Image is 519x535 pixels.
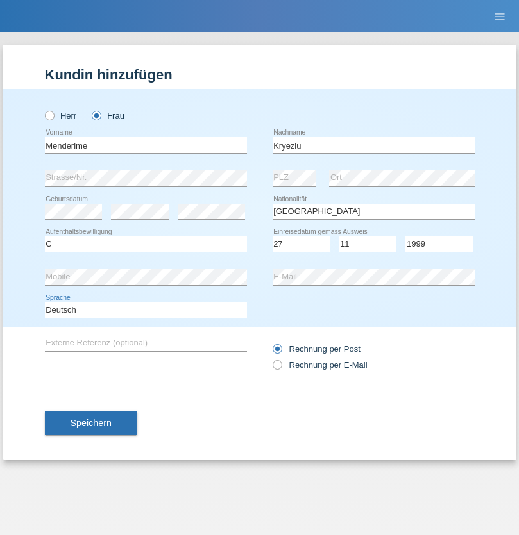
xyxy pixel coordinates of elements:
[487,12,513,20] a: menu
[45,67,475,83] h1: Kundin hinzufügen
[45,411,137,436] button: Speichern
[45,111,53,119] input: Herr
[71,418,112,428] span: Speichern
[273,344,361,354] label: Rechnung per Post
[273,360,368,370] label: Rechnung per E-Mail
[273,360,281,376] input: Rechnung per E-Mail
[92,111,124,120] label: Frau
[273,344,281,360] input: Rechnung per Post
[45,111,77,120] label: Herr
[92,111,100,119] input: Frau
[493,10,506,23] i: menu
